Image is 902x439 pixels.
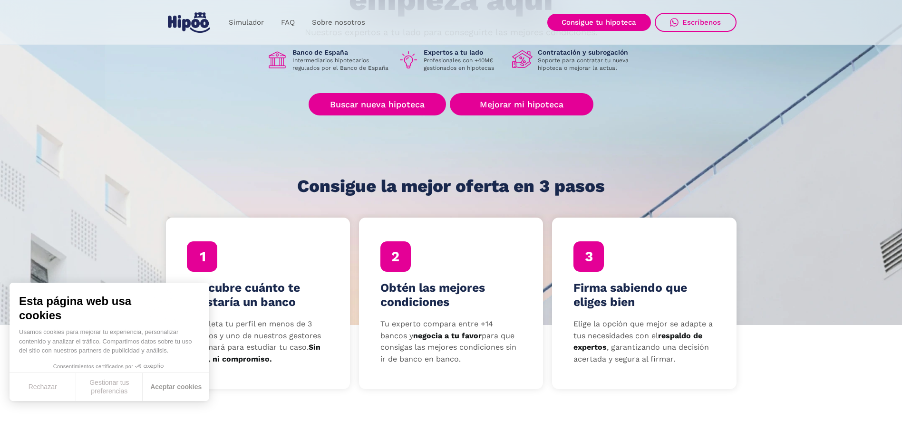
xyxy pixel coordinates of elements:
strong: negocia a tu favor [413,331,482,340]
a: FAQ [272,13,303,32]
a: Sobre nosotros [303,13,374,32]
p: Completa tu perfil en menos de 3 minutos y uno de nuestros gestores te llamará para estudiar tu c... [187,318,329,365]
p: Intermediarios hipotecarios regulados por el Banco de España [292,57,390,72]
h1: Banco de España [292,48,390,57]
a: Mejorar mi hipoteca [450,93,593,115]
div: Escríbenos [682,18,721,27]
a: Escríbenos [655,13,737,32]
h4: Obtén las mejores condiciones [380,281,522,309]
p: Elige la opción que mejor se adapte a tus necesidades con el , garantizando una decisión acertada... [573,318,715,365]
a: Buscar nueva hipoteca [309,93,446,115]
h4: Descubre cuánto te prestaría un banco [187,281,329,309]
p: Tu experto compara entre +14 bancos y para que consigas las mejores condiciones sin ir de banco e... [380,318,522,365]
h4: Firma sabiendo que eliges bien [573,281,715,309]
a: Simulador [220,13,272,32]
p: Profesionales con +40M€ gestionados en hipotecas [424,57,504,72]
strong: Sin coste, ni compromiso. [187,343,320,363]
h1: Expertos a tu lado [424,48,504,57]
h1: Consigue la mejor oferta en 3 pasos [297,177,605,196]
h1: Contratación y subrogación [538,48,636,57]
p: Soporte para contratar tu nueva hipoteca o mejorar la actual [538,57,636,72]
a: Consigue tu hipoteca [547,14,651,31]
a: home [166,9,213,37]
